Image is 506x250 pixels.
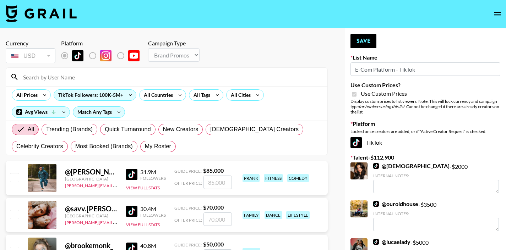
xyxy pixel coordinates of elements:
[140,242,166,249] div: 40.8M
[61,40,145,47] div: Platform
[350,129,500,134] div: Locked once creators are added, or if "Active Creator Request" is checked.
[373,163,379,169] img: TikTok
[61,48,145,63] div: List locked to TikTok.
[140,90,174,100] div: All Countries
[189,90,212,100] div: All Tags
[361,90,407,97] span: Use Custom Prices
[350,137,500,148] div: TikTok
[140,176,166,181] div: Followers
[350,99,500,115] div: Display custom prices to list viewers. Note: This will lock currency and campaign type . Cannot b...
[203,167,224,174] strong: $ 85,000
[140,212,166,218] div: Followers
[28,125,34,134] span: All
[359,104,404,109] em: for bookers using this list
[65,182,170,188] a: [PERSON_NAME][EMAIL_ADDRESS][DOMAIN_NAME]
[243,174,260,182] div: prank
[203,212,232,226] input: 70,000
[145,142,171,151] span: My Roster
[350,120,500,127] label: Platform
[73,107,125,117] div: Match Any Tags
[128,50,140,61] img: YouTube
[100,50,111,61] img: Instagram
[287,174,309,182] div: comedy
[54,90,136,100] div: TikTok Followers: 100K-5M+
[373,173,499,178] div: Internal Notes:
[264,174,283,182] div: fitness
[105,125,151,134] span: Quick Turnaround
[72,50,83,61] img: TikTok
[16,142,63,151] span: Celebrity Creators
[490,7,505,21] button: open drawer
[65,241,118,250] div: @ brookemonk_
[65,218,170,225] a: [PERSON_NAME][EMAIL_ADDRESS][DOMAIN_NAME]
[6,40,55,47] div: Currency
[373,211,499,216] div: Internal Notes:
[140,168,166,176] div: 31.9M
[126,222,160,227] button: View Full Stats
[126,169,137,180] img: TikTok
[75,142,133,151] span: Most Booked (Brands)
[227,90,252,100] div: All Cities
[12,107,70,117] div: Avg Views
[243,211,260,219] div: family
[350,34,376,48] button: Save
[350,137,362,148] img: TikTok
[148,40,200,47] div: Campaign Type
[174,180,202,186] span: Offer Price:
[65,167,118,176] div: @ [PERSON_NAME].[PERSON_NAME]
[65,176,118,182] div: [GEOGRAPHIC_DATA]
[140,205,166,212] div: 30.4M
[174,242,202,248] span: Guide Price:
[6,5,77,22] img: Grail Talent
[12,90,39,100] div: All Prices
[19,71,323,83] input: Search by User Name
[286,211,310,219] div: lifestyle
[174,205,202,211] span: Guide Price:
[163,125,198,134] span: New Creators
[210,125,299,134] span: [DEMOGRAPHIC_DATA] Creators
[350,54,500,61] label: List Name
[373,239,379,245] img: TikTok
[6,47,55,65] div: Currency is locked to USD
[373,200,499,231] div: - $ 3500
[373,162,450,170] a: @[DEMOGRAPHIC_DATA]
[203,176,232,189] input: 85,000
[350,154,500,161] label: Talent - $ 112,900
[350,82,500,89] label: Use Custom Prices?
[265,211,282,219] div: dance
[7,50,54,62] div: USD
[203,204,224,211] strong: $ 70,000
[174,168,202,174] span: Guide Price:
[373,200,418,207] a: @ouroldhouse
[373,238,410,245] a: @lucaelady
[126,185,160,190] button: View Full Stats
[126,206,137,217] img: TikTok
[373,162,499,193] div: - $ 2000
[174,217,202,223] span: Offer Price:
[65,204,118,213] div: @ savv.[PERSON_NAME]
[373,201,379,207] img: TikTok
[65,213,118,218] div: [GEOGRAPHIC_DATA]
[203,241,224,248] strong: $ 50,000
[46,125,93,134] span: Trending (Brands)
